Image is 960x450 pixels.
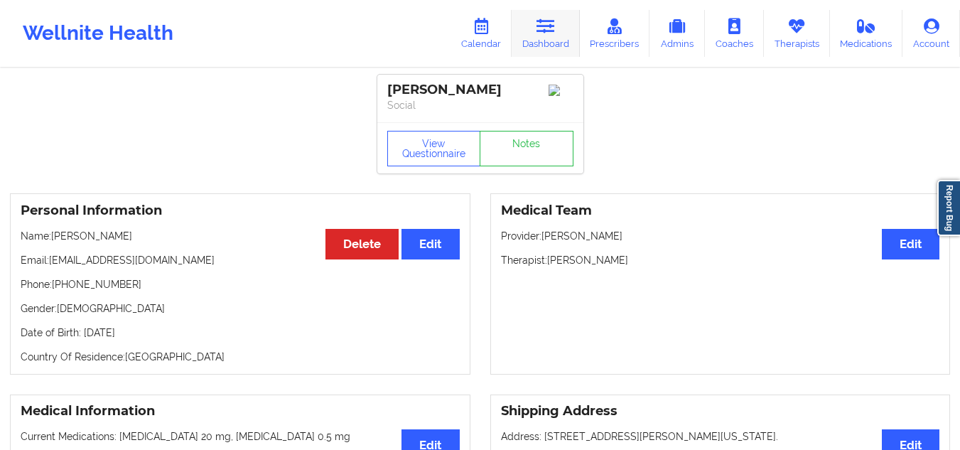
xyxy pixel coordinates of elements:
p: Country Of Residence: [GEOGRAPHIC_DATA] [21,350,460,364]
h3: Personal Information [21,203,460,219]
p: Provider: [PERSON_NAME] [501,229,940,243]
img: Image%2Fplaceholer-image.png [549,85,573,96]
p: Date of Birth: [DATE] [21,326,460,340]
a: Report Bug [937,180,960,236]
a: Dashboard [512,10,580,57]
a: Calendar [451,10,512,57]
button: Edit [882,229,939,259]
p: Address: [STREET_ADDRESS][PERSON_NAME][US_STATE]. [501,429,940,444]
h3: Medical Team [501,203,940,219]
a: Notes [480,131,573,166]
p: Phone: [PHONE_NUMBER] [21,277,460,291]
p: Social [387,98,573,112]
a: Admins [649,10,705,57]
h3: Medical Information [21,403,460,419]
a: Therapists [764,10,830,57]
a: Medications [830,10,903,57]
a: Account [902,10,960,57]
a: Prescribers [580,10,650,57]
p: Therapist: [PERSON_NAME] [501,253,940,267]
div: [PERSON_NAME] [387,82,573,98]
h3: Shipping Address [501,403,940,419]
button: View Questionnaire [387,131,481,166]
p: Name: [PERSON_NAME] [21,229,460,243]
a: Coaches [705,10,764,57]
button: Edit [401,229,459,259]
p: Email: [EMAIL_ADDRESS][DOMAIN_NAME] [21,253,460,267]
button: Delete [325,229,399,259]
p: Current Medications: [MEDICAL_DATA] 20 mg, [MEDICAL_DATA] 0.5 mg [21,429,460,444]
p: Gender: [DEMOGRAPHIC_DATA] [21,301,460,316]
